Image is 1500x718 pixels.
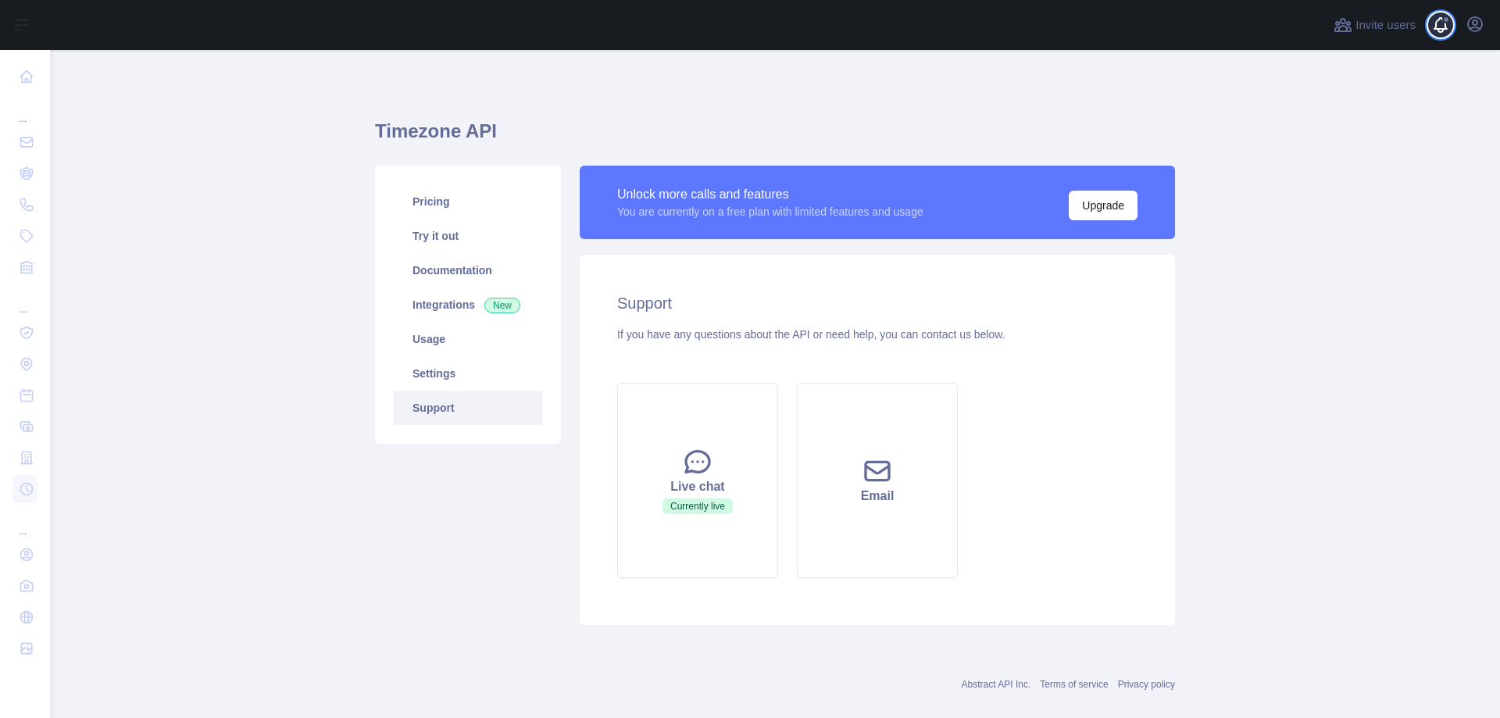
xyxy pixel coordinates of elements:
div: If you have any questions about the API or need help, you can contact us below. [617,327,1137,342]
a: Settings [394,356,542,391]
span: Invite users [1355,16,1416,34]
div: Email [816,487,938,505]
div: Unlock more calls and features [617,185,923,204]
div: ... [12,284,37,316]
div: You are currently on a free plan with limited features and usage [617,204,923,220]
a: Try it out [394,219,542,253]
div: ... [12,94,37,125]
button: Email [797,383,958,578]
a: Support [394,391,542,425]
a: Pricing [394,184,542,219]
span: Currently live [662,498,733,514]
a: Documentation [394,253,542,288]
a: Terms of service [1040,679,1108,690]
a: Integrations New [394,288,542,322]
button: Upgrade [1069,191,1137,220]
button: Invite users [1330,13,1419,38]
a: Privacy policy [1118,679,1175,690]
h2: Support [617,292,1137,314]
a: Usage [394,322,542,356]
a: Abstract API Inc. [962,679,1031,690]
span: New [484,298,520,313]
button: Live chatCurrently live [617,383,778,578]
div: Live chat [637,477,759,496]
div: ... [12,506,37,538]
h1: Timezone API [375,119,1175,156]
